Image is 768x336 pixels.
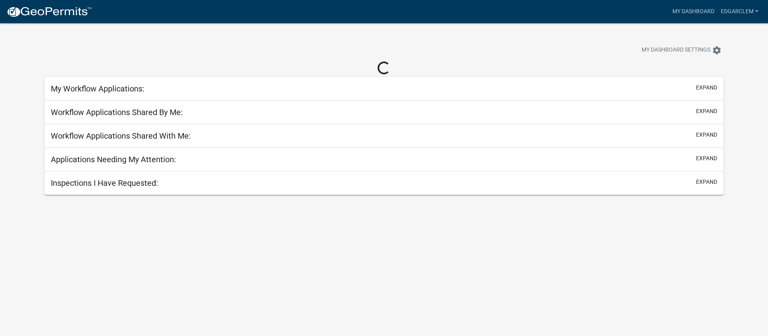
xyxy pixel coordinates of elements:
[712,46,722,55] i: settings
[696,84,717,92] button: expand
[635,42,728,58] button: My Dashboard Settingssettings
[51,155,176,164] h5: Applications Needing My Attention:
[696,178,717,186] button: expand
[696,131,717,139] button: expand
[718,4,762,19] a: EdgarClem
[51,178,158,188] h5: Inspections I Have Requested:
[51,107,183,117] h5: Workflow Applications Shared By Me:
[51,84,144,93] h5: My Workflow Applications:
[696,107,717,115] button: expand
[669,4,718,19] a: My Dashboard
[696,154,717,163] button: expand
[642,46,710,55] span: My Dashboard Settings
[51,131,191,141] h5: Workflow Applications Shared With Me:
